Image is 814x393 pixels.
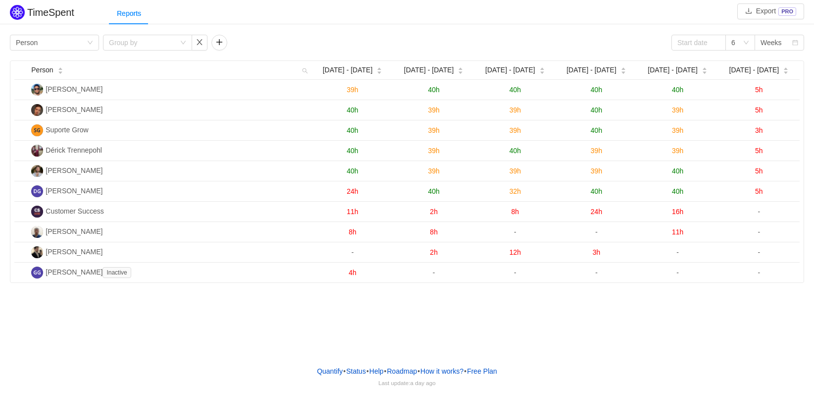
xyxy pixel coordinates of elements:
[428,147,439,155] span: 39h
[509,147,521,155] span: 40h
[428,126,439,134] span: 39h
[211,35,227,51] button: icon: plus
[387,364,418,379] a: Roadmap
[31,104,43,116] img: YE
[485,65,535,75] span: [DATE] - [DATE]
[702,66,708,73] div: Sort
[404,65,454,75] span: [DATE] - [DATE]
[620,66,626,69] i: icon: caret-up
[591,187,602,195] span: 40h
[428,106,439,114] span: 39h
[433,269,435,277] span: -
[430,228,438,236] span: 8h
[347,208,358,216] span: 11h
[420,364,464,379] button: How it works?
[591,167,602,175] span: 39h
[758,269,761,277] span: -
[31,84,43,96] img: GG
[595,228,598,236] span: -
[102,267,131,278] span: Inactive
[509,126,521,134] span: 39h
[672,126,683,134] span: 39h
[783,66,789,73] div: Sort
[591,106,602,114] span: 40h
[16,35,38,50] div: Person
[539,70,545,73] i: icon: caret-down
[298,61,312,79] i: icon: search
[347,106,358,114] span: 40h
[180,40,186,47] i: icon: down
[458,66,463,69] i: icon: caret-up
[352,248,354,256] span: -
[46,227,102,235] span: [PERSON_NAME]
[366,367,369,375] span: •
[743,40,749,47] i: icon: down
[783,66,789,69] i: icon: caret-up
[31,65,53,75] span: Person
[323,65,373,75] span: [DATE] - [DATE]
[347,126,358,134] span: 40h
[347,147,358,155] span: 40h
[591,147,602,155] span: 39h
[464,367,466,375] span: •
[671,35,726,51] input: Start date
[729,65,779,75] span: [DATE] - [DATE]
[509,167,521,175] span: 39h
[458,70,463,73] i: icon: caret-down
[648,65,698,75] span: [DATE] - [DATE]
[758,248,761,256] span: -
[87,40,93,47] i: icon: down
[376,66,382,73] div: Sort
[46,85,102,93] span: [PERSON_NAME]
[31,124,43,136] img: SG
[514,228,516,236] span: -
[511,208,519,216] span: 8h
[731,35,735,50] div: 6
[46,187,102,195] span: [PERSON_NAME]
[755,187,763,195] span: 5h
[316,364,343,379] a: Quantify
[672,86,683,94] span: 40h
[591,208,602,216] span: 24h
[509,86,521,94] span: 40h
[428,86,439,94] span: 40h
[46,106,102,113] span: [PERSON_NAME]
[57,66,63,73] div: Sort
[758,228,761,236] span: -
[672,147,683,155] span: 39h
[46,207,103,215] span: Customer Success
[737,3,804,19] button: icon: downloadExportPRO
[672,228,683,236] span: 11h
[347,167,358,175] span: 40h
[31,185,43,197] img: DF
[31,267,43,279] img: GS
[676,248,679,256] span: -
[46,146,102,154] span: Dérick Trennepohl
[761,35,782,50] div: Weeks
[591,86,602,94] span: 40h
[31,165,43,177] img: VF
[591,126,602,134] span: 40h
[109,38,175,48] div: Group by
[509,106,521,114] span: 39h
[31,246,43,258] img: WM
[377,66,382,69] i: icon: caret-up
[755,167,763,175] span: 5h
[509,248,521,256] span: 12h
[57,70,63,73] i: icon: caret-down
[109,2,149,25] div: Reports
[566,65,616,75] span: [DATE] - [DATE]
[509,187,521,195] span: 32h
[466,364,498,379] button: Free Plan
[755,126,763,134] span: 3h
[620,70,626,73] i: icon: caret-down
[539,66,545,69] i: icon: caret-up
[57,66,63,69] i: icon: caret-up
[620,66,626,73] div: Sort
[672,167,683,175] span: 40h
[378,380,435,386] span: Last update:
[539,66,545,73] div: Sort
[514,269,516,277] span: -
[31,206,43,218] img: CS
[410,380,435,386] span: a day ago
